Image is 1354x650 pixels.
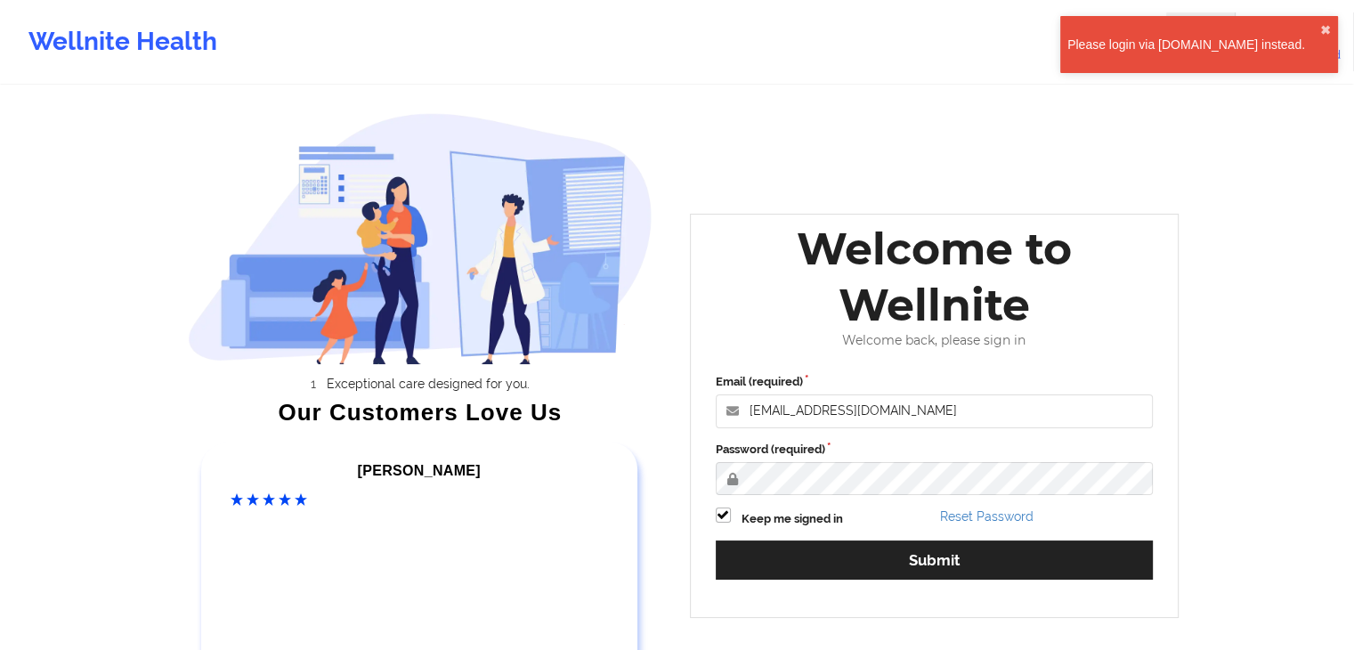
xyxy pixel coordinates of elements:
[703,221,1166,333] div: Welcome to Wellnite
[716,540,1154,579] button: Submit
[188,112,653,364] img: wellnite-auth-hero_200.c722682e.png
[716,441,1154,459] label: Password (required)
[204,377,653,391] li: Exceptional care designed for you.
[716,373,1154,391] label: Email (required)
[716,394,1154,428] input: Email address
[358,463,481,478] span: [PERSON_NAME]
[940,509,1034,524] a: Reset Password
[188,403,653,421] div: Our Customers Love Us
[703,333,1166,348] div: Welcome back, please sign in
[1067,36,1320,53] div: Please login via [DOMAIN_NAME] instead.
[742,510,843,528] label: Keep me signed in
[1320,23,1331,37] button: close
